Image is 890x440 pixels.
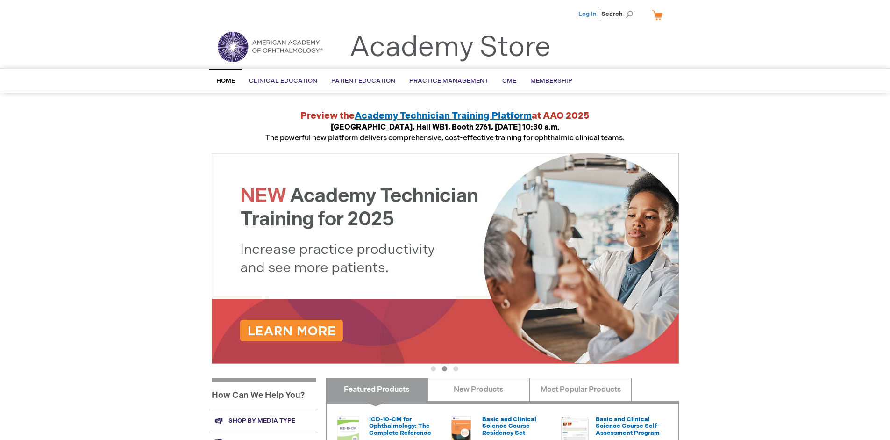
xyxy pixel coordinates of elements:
[212,410,316,432] a: Shop by media type
[409,77,488,85] span: Practice Management
[349,31,551,65] a: Academy Store
[502,77,516,85] span: CME
[431,366,436,371] button: 1 of 3
[578,10,597,18] a: Log In
[601,5,637,23] span: Search
[427,378,530,401] a: New Products
[249,77,317,85] span: Clinical Education
[216,77,235,85] span: Home
[530,77,572,85] span: Membership
[355,110,532,122] a: Academy Technician Training Platform
[300,110,590,122] strong: Preview the at AAO 2025
[596,416,660,437] a: Basic and Clinical Science Course Self-Assessment Program
[331,77,395,85] span: Patient Education
[453,366,458,371] button: 3 of 3
[326,378,428,401] a: Featured Products
[212,378,316,410] h1: How Can We Help You?
[265,123,625,143] span: The powerful new platform delivers comprehensive, cost-effective training for ophthalmic clinical...
[529,378,632,401] a: Most Popular Products
[369,416,431,437] a: ICD-10-CM for Ophthalmology: The Complete Reference
[442,366,447,371] button: 2 of 3
[482,416,536,437] a: Basic and Clinical Science Course Residency Set
[331,123,560,132] strong: [GEOGRAPHIC_DATA], Hall WB1, Booth 2761, [DATE] 10:30 a.m.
